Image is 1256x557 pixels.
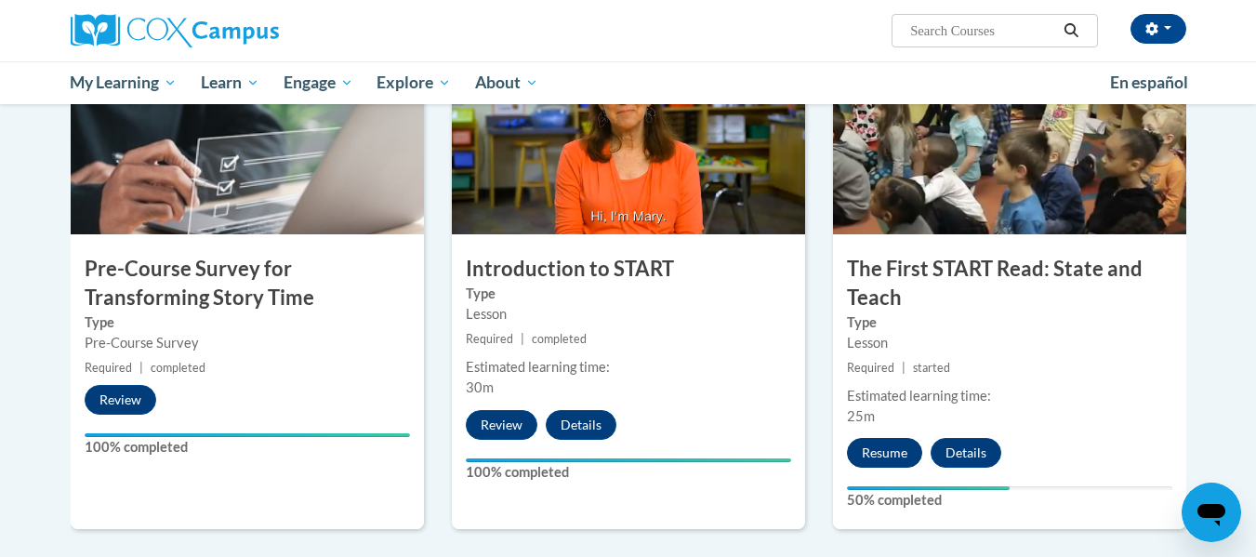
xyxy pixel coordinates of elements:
[466,332,513,346] span: Required
[847,486,1010,490] div: Your progress
[1098,63,1200,102] a: En español
[189,61,271,104] a: Learn
[466,304,791,325] div: Lesson
[71,48,424,234] img: Course Image
[43,61,1214,104] div: Main menu
[931,438,1001,468] button: Details
[902,361,906,375] span: |
[847,361,894,375] span: Required
[908,20,1057,42] input: Search Courses
[463,61,550,104] a: About
[151,361,205,375] span: completed
[59,61,190,104] a: My Learning
[847,386,1172,406] div: Estimated learning time:
[85,433,410,437] div: Your progress
[466,462,791,483] label: 100% completed
[913,361,950,375] span: started
[71,14,424,47] a: Cox Campus
[85,361,132,375] span: Required
[466,379,494,395] span: 30m
[377,72,451,94] span: Explore
[847,490,1172,511] label: 50% completed
[71,14,279,47] img: Cox Campus
[85,333,410,353] div: Pre-Course Survey
[71,255,424,312] h3: Pre-Course Survey for Transforming Story Time
[201,72,259,94] span: Learn
[466,284,791,304] label: Type
[139,361,143,375] span: |
[521,332,524,346] span: |
[284,72,353,94] span: Engage
[1182,483,1241,542] iframe: Button to launch messaging window
[466,410,537,440] button: Review
[364,61,463,104] a: Explore
[833,255,1186,312] h3: The First START Read: State and Teach
[85,437,410,458] label: 100% completed
[847,408,875,424] span: 25m
[475,72,538,94] span: About
[452,255,805,284] h3: Introduction to START
[546,410,616,440] button: Details
[833,48,1186,234] img: Course Image
[1057,20,1085,42] button: Search
[847,333,1172,353] div: Lesson
[85,312,410,333] label: Type
[1110,73,1188,92] span: En español
[847,438,922,468] button: Resume
[532,332,587,346] span: completed
[85,385,156,415] button: Review
[452,48,805,234] img: Course Image
[466,357,791,378] div: Estimated learning time:
[271,61,365,104] a: Engage
[70,72,177,94] span: My Learning
[847,312,1172,333] label: Type
[466,458,791,462] div: Your progress
[1130,14,1186,44] button: Account Settings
